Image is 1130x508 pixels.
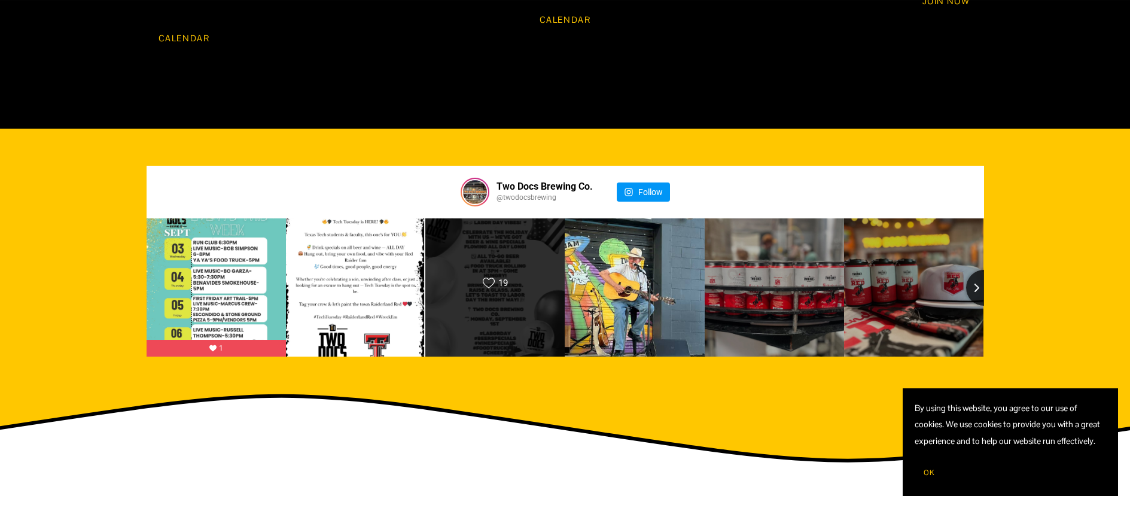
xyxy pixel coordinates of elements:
a: ... 19 [425,218,565,357]
span: 1 [219,343,223,354]
a: 🍻✨ Your Week is Packed! ✨🍷 📅 Wednesday – Run Club 🏃‍♂️➡️🍺 (miles first,... [147,218,286,357]
a: Calling all Faculty and students at Texas Tech. Every Tuesday bring your ID t... [286,218,425,357]
img: 🎉🏈 Game Day, Red Raiders! 🏈🎉 It’s Texas Tech game day and we’ve got you c... [704,194,845,382]
a: Two Docs Brewing Co. [497,181,593,192]
div: Follow [638,182,663,202]
a: 🎉🏈 Game Day, Red Raiders! 🏈🎉 It’s Texas Tech game day and we’ve got you c... [705,218,844,357]
img: twodocsbrewing [463,180,487,204]
a: @twodocsbrewing [497,192,593,203]
p: By using this website, you agree to our use of cookies. We use cookies to provide you with a grea... [915,400,1106,449]
img: 🔥 New Raiderland Red merch just dropped! 🔥 Gear up before the game tomorrow... [843,194,984,382]
a: CALENDAR [141,22,227,54]
button: Next slide [966,270,1002,306]
section: Cookie banner [903,388,1118,496]
a: Follow [617,182,670,202]
img: 502 OPEN JAM tomorrow evening! Sign up sheet for musicians at 5:02pm and I’ll... [542,218,727,357]
div: 19 [498,278,508,288]
img: Calling all Faculty and students at Texas Tech. Every Tuesday bring your ID t... [285,199,426,375]
a: 🔥 New Raiderland Red merch just dropped! 🔥 Gear up before the game tomorrow... [844,218,983,357]
a: 502 OPEN JAM tomorrow evening! Sign up sheet for musicians at 5:02pm and I’ll... [565,218,704,357]
a: Calendar [522,4,608,36]
button: OK [915,461,943,484]
img: 🍻✨ Your Week is Packed! ✨🍷 📅 Wednesday – Run Club 🏃‍♂️➡️🍺 (miles first,... [145,199,286,375]
span: OK [924,468,934,477]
